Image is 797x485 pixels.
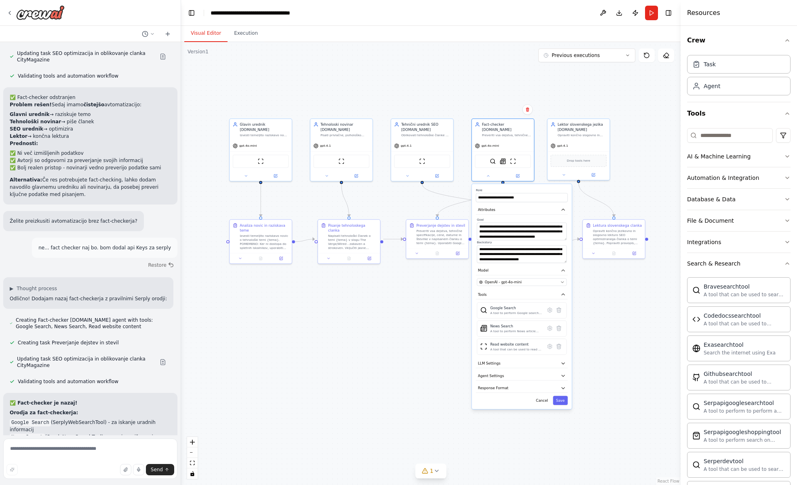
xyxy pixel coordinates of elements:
div: A tool that can be used to semantic search a query from a Code Docs content. [704,321,785,327]
h4: Resources [687,8,720,18]
span: Validating tools and automation workflow [18,378,118,385]
button: Click to speak your automation idea [133,464,144,475]
g: Edge from f0461d3d-aebb-4538-b3f1-2f17a0f51676 to 834ced53-3e16-4dcc-a17d-bf343f134b5c [560,236,580,247]
button: Upload files [120,464,131,475]
button: Hide right sidebar [663,7,674,19]
div: Serpapigoogleshoppingtool [704,428,785,436]
button: zoom out [187,447,198,458]
span: OpenAI - gpt-4o-mini [485,280,521,285]
button: LLM Settings [476,359,567,368]
div: Analiza novic in raziskava teme [240,223,289,233]
code: Google Search [10,419,51,426]
img: ScrapeWebsiteTool [510,158,516,164]
button: ▶Thought process [10,285,57,292]
span: Updating task SEO optimizacija in oblikovanje clanka CityMagazine [17,50,153,63]
button: Attributes [476,205,567,215]
strong: Orodja za fact-checkerja: [10,410,78,415]
li: → končna lektura [10,133,171,140]
div: File & Document [687,217,734,225]
span: Response Format [478,386,508,390]
div: Analiza novic in raziskava temeIzvesti temeljito raziskavo novic o tehnološki temi {tema}. POMEMB... [229,219,292,264]
button: Improve this prompt [6,464,18,475]
div: A tool that can be used to semantic search a query from a github repo's content. This is not the ... [704,379,785,385]
button: Configure tool [545,342,554,351]
span: gpt-4.1 [557,144,568,148]
div: Search the internet using Exa [704,350,776,356]
button: Open in side panel [503,173,532,179]
p: Sedaj imamo avtomatizacijo: [10,101,171,108]
button: Tools [687,102,791,125]
li: (SerplyNewsSearchTool) - za najnovejše novice o produktu [10,433,171,448]
button: Execution [228,25,264,42]
div: Tehnični urednik SEO [DOMAIN_NAME] [401,122,450,132]
div: Fact-checker [DOMAIN_NAME]Preveriti vsa dejstva, tehnične specifikacije, cene in številke v tehno... [471,118,534,181]
div: Read website content [490,342,542,347]
button: File & Document [687,210,791,231]
button: Search & Research [687,253,791,274]
span: Attributes [478,207,495,212]
li: → piše članek [10,118,171,125]
div: AI & Machine Learning [687,152,751,160]
span: Validating tools and automation workflow [18,73,118,79]
div: Pisati privlačne, psihološko premišljene tehnološke članke, ki ohranijo bralčevo pozornost od zač... [320,133,369,137]
div: Lektor slovenskega jezika [DOMAIN_NAME]Opraviti končno slogovno in jezikovno lekturo članka o tem... [547,118,610,181]
span: 1 [430,467,434,475]
button: Open in side panel [626,250,643,256]
img: ScrapeWebsiteTool [480,343,487,350]
div: Lektura slovenskega clanka [593,223,642,228]
p: Če res potrebujete fact-checking, lahko dodam navodilo glavnemu uredniku ali novinarju, da posebe... [10,176,171,198]
div: Search & Research [687,259,740,268]
div: A tool to perform News article search with a search_query. [490,329,542,333]
img: Githubsearchtool [692,373,700,382]
g: Edge from 1305faed-3293-4a97-83af-90ce1fc67779 to 673dbd59-61a2-44bd-85ac-0f67a431132a [435,184,506,217]
div: A tool to perform Google search with a search_query. [490,311,542,315]
div: Pisanje tehnoloskega clanka [328,223,377,233]
div: Crew [687,52,791,102]
div: Tehnoloski novinar [DOMAIN_NAME] [320,122,369,132]
button: Visual Editor [184,25,228,42]
span: Thought process [17,285,57,292]
div: A tool to perform to perform a Google search with a search_query. [704,408,785,414]
div: Preveriti vsa dejstva, tehnične specifikacije, cene in številke v tehnološkem članku o temi {tema... [482,133,531,137]
strong: SEO urednik [10,126,43,132]
img: Bravesearchtool [692,286,700,294]
button: Open in side panel [261,173,290,179]
div: Serpapigooglesearchtool [704,399,785,407]
div: Preverjanje dejstev in stevilPreveriti vsa dejstva, tehnične specifikacije, cene, datume in števi... [406,219,469,259]
span: gpt-4o-mini [239,144,257,148]
div: A tool that can be used to read a website content. [490,348,542,352]
div: A tool to perform search on Google shopping with a search_query. [704,437,785,443]
button: Response Format [476,384,567,393]
g: Edge from 3d12571d-fa5a-4bb9-a6dc-77046a9d3949 to 2d1f396f-08ea-428c-b95b-ffa98f57638e [295,236,315,244]
div: Database & Data [687,195,736,203]
div: Tehnoloski novinar [DOMAIN_NAME]Pisati privlačne, psihološko premišljene tehnološke članke, ki oh... [310,118,373,181]
button: Agent Settings [476,371,567,380]
span: LLM Settings [478,361,500,366]
div: Preverjanje dejstev in stevil [416,223,465,228]
button: Open in side panel [423,173,451,179]
nav: breadcrumb [211,9,302,17]
li: (SerplyWebSearchTool) - za iskanje uradnih informacij [10,419,171,433]
div: Bravesearchtool [704,283,785,291]
img: ScrapeWebsiteTool [419,158,425,164]
li: ✅ Avtorji so odgovorni za preverjanje svojih informacij [10,157,171,164]
img: ScrapeWebsiteTool [338,158,344,164]
button: OpenAI - gpt-4o-mini [477,278,567,286]
button: Configure tool [545,306,554,314]
img: Exasearchtool [692,344,700,352]
div: Tehnični urednik SEO [DOMAIN_NAME]Oblikovati tehnološke članke v tipičnem [DOMAIN_NAME] slogu in ... [390,118,453,181]
img: Logo [16,5,65,20]
li: ✅ Ni več izmišljenih podatkov [10,150,171,157]
div: A tool that can be used to search the internet with a search_query. [704,291,785,298]
label: Backstory [477,240,567,244]
button: Delete node [522,104,533,115]
strong: Prednosti: [10,141,38,146]
div: Google Search [490,306,542,310]
img: SerplyWebSearchTool [490,158,496,164]
img: SerplyWebSearchTool [480,307,487,314]
div: Glavin urednik [DOMAIN_NAME] [240,122,289,132]
div: Izvesti temeljito raziskavo novic o tehnološki temi {tema}: prebrati vsaj 5-6 različnih medijskih... [240,133,289,137]
button: Tools [476,290,567,299]
span: ▶ [10,285,13,292]
strong: ✅ Fact-checker je nazaj! [10,400,77,406]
